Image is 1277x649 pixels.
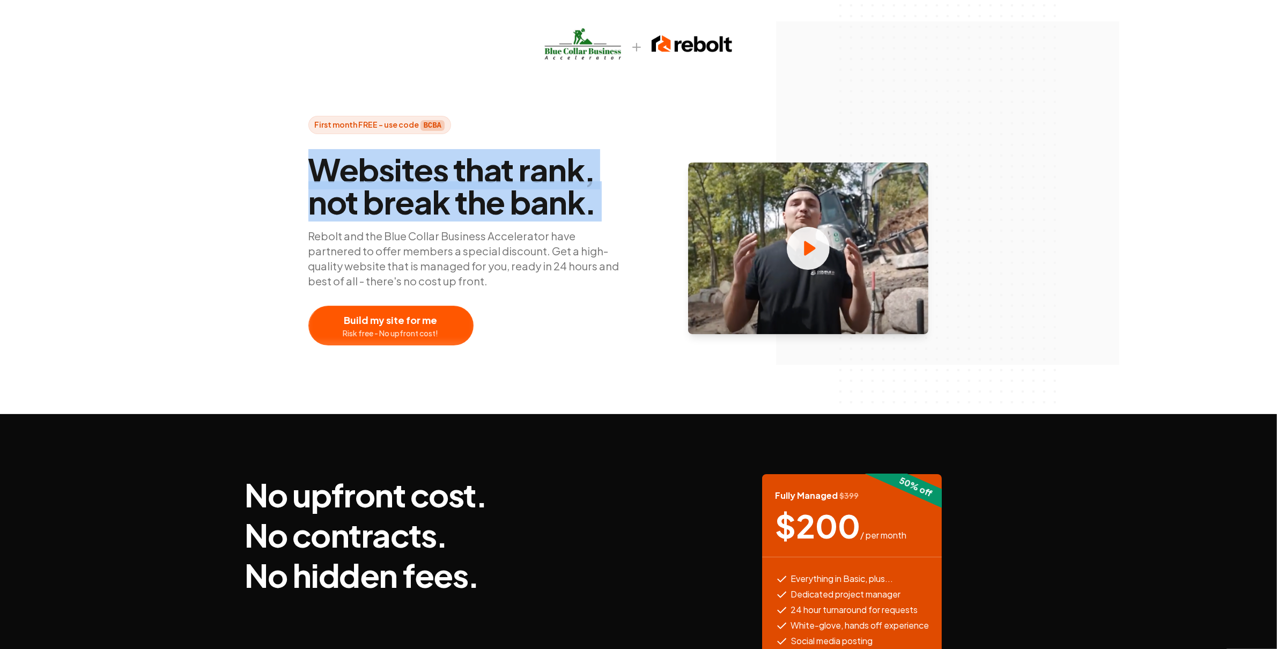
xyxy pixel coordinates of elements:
p: Rebolt and the Blue Collar Business Accelerator have partnered to offer members a special discoun... [308,228,630,289]
span: 24 hour turnaround for requests [791,603,918,617]
span: White-glove, hands off experience [791,619,929,632]
span: Fully Managed [775,489,859,502]
a: Build my site for meRisk free - No upfront cost! [308,306,583,345]
div: 50 % off [861,456,970,518]
span: $ 399 [839,491,859,500]
span: $ 200 [775,510,860,542]
strong: BCBA [420,120,445,131]
img: rebolt-full-dark.png [652,33,732,55]
img: bcbalogo.jpg [544,27,622,61]
span: First month FREE - use code [308,116,452,134]
span: Social media posting [791,635,873,648]
span: / per month [860,529,906,542]
button: Build my site for meRisk free - No upfront cost! [308,306,474,345]
span: Dedicated project manager [791,588,900,601]
span: Everything in Basic, plus... [791,572,893,586]
span: Websites that rank, not break the bank. [308,153,630,218]
h3: No upfront cost. No contracts. No hidden fees. [245,474,488,595]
